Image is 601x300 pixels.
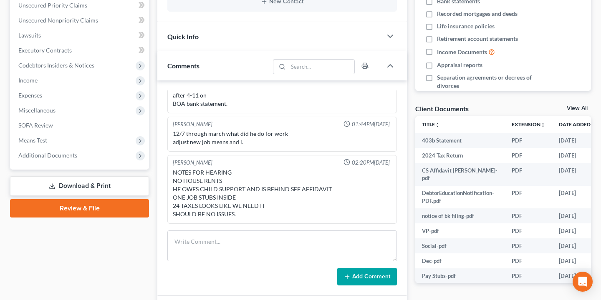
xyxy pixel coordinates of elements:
[415,186,505,209] td: DebtorEducationNotification-PDF.pdf
[437,61,482,69] span: Appraisal reports
[10,199,149,217] a: Review & File
[505,268,552,283] td: PDF
[18,47,72,54] span: Executory Contracts
[573,272,593,292] div: Open Intercom Messenger
[437,35,518,43] span: Retirement account statements
[18,92,42,99] span: Expenses
[288,60,354,74] input: Search...
[435,122,440,127] i: unfold_more
[437,10,518,18] span: Recorded mortgages and deeds
[18,32,41,39] span: Lawsuits
[505,163,552,186] td: PDF
[540,122,545,127] i: unfold_more
[415,253,505,268] td: Dec-pdf
[505,223,552,238] td: PDF
[12,28,149,43] a: Lawsuits
[337,268,397,285] button: Add Comment
[505,238,552,253] td: PDF
[512,121,545,127] a: Extensionunfold_more
[505,148,552,163] td: PDF
[352,120,390,128] span: 01:44PM[DATE]
[559,121,596,127] a: Date Added expand_more
[415,133,505,148] td: 403b Statement
[415,223,505,238] td: VP-pdf
[12,13,149,28] a: Unsecured Nonpriority Claims
[173,130,391,146] div: 12/7 through march what did he do for work adjust new job means and i.
[12,43,149,58] a: Executory Contracts
[18,2,87,9] span: Unsecured Priority Claims
[18,122,53,129] span: SOFA Review
[10,176,149,196] a: Download & Print
[415,104,469,113] div: Client Documents
[567,105,588,111] a: View All
[352,159,390,167] span: 02:20PM[DATE]
[18,17,98,24] span: Unsecured Nonpriority Claims
[12,118,149,133] a: SOFA Review
[505,208,552,223] td: PDF
[18,152,77,159] span: Additional Documents
[437,48,487,56] span: Income Documents
[173,120,212,128] div: [PERSON_NAME]
[167,32,199,40] span: Quick Info
[422,121,440,127] a: Titleunfold_more
[437,73,540,90] span: Separation agreements or decrees of divorces
[18,77,38,84] span: Income
[505,186,552,209] td: PDF
[18,137,47,144] span: Means Test
[18,62,94,69] span: Codebtors Insiders & Notices
[415,163,505,186] td: CS Affidavit [PERSON_NAME]-pdf
[437,22,495,30] span: Life insurance policies
[173,168,391,218] div: NOTES FOR HEARING NO HOUSE RENTS HE OWES CHILD SUPPORT AND IS BEHIND SEE AFFIDAVIT ONE JOB STUBS ...
[173,83,391,108] div: TB reminder ; saved doc via TB email sent on 5-5 need to see were 10k was spent after 4-11 on BOA...
[415,208,505,223] td: notice of bk filing-pdf
[505,133,552,148] td: PDF
[167,62,199,70] span: Comments
[415,268,505,283] td: Pay Stubs-pdf
[415,238,505,253] td: Social-pdf
[505,253,552,268] td: PDF
[173,159,212,167] div: [PERSON_NAME]
[415,148,505,163] td: 2024 Tax Return
[18,107,56,114] span: Miscellaneous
